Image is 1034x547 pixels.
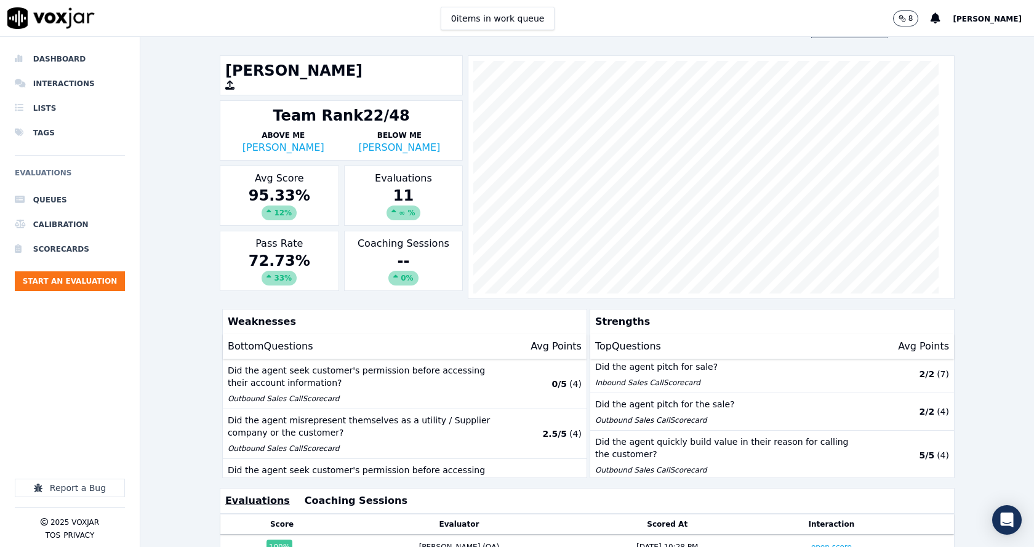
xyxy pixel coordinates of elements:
[344,166,463,226] div: Evaluations
[358,142,440,153] a: [PERSON_NAME]
[15,96,125,121] a: Lists
[15,166,125,188] h6: Evaluations
[270,519,294,529] button: Score
[50,517,99,527] p: 2025 Voxjar
[228,364,493,389] p: Did the agent seek customer's permission before accessing their account information?
[569,378,582,390] p: ( 4 )
[441,7,555,30] button: 0items in work queue
[595,436,860,460] p: Did the agent quickly build value in their reason for calling the customer?
[15,188,125,212] a: Queues
[350,251,458,285] div: --
[908,14,913,23] p: 8
[273,106,409,126] div: Team Rank 22/48
[46,530,60,540] button: TOS
[388,271,418,285] div: 0%
[15,121,125,145] a: Tags
[228,339,313,354] p: Bottom Questions
[225,130,342,140] p: Above Me
[220,231,339,291] div: Pass Rate
[439,519,479,529] button: Evaluator
[225,61,457,81] h1: [PERSON_NAME]
[15,47,125,71] a: Dashboard
[344,231,463,291] div: Coaching Sessions
[595,339,661,354] p: Top Questions
[387,206,420,220] div: ∞ %
[228,444,493,453] p: Outbound Sales Call Scorecard
[225,493,290,508] button: Evaluations
[262,271,297,285] div: 33 %
[7,7,95,29] img: voxjar logo
[223,359,587,409] button: Did the agent seek customer's permission before accessing their account information? Outbound Sal...
[551,378,567,390] p: 0 / 5
[590,431,954,481] button: Did the agent quickly build value in their reason for calling the customer? Outbound Sales CallSc...
[15,271,125,291] button: Start an Evaluation
[262,206,297,220] div: 12 %
[220,166,339,226] div: Avg Score
[893,10,919,26] button: 8
[15,71,125,96] a: Interactions
[992,505,1022,535] div: Open Intercom Messenger
[590,356,954,393] button: Did the agent pitch for sale? Inbound Sales CallScorecard 2/2 (7)
[225,186,334,220] div: 95.33 %
[342,130,458,140] p: Below Me
[953,15,1022,23] span: [PERSON_NAME]
[569,428,582,440] p: ( 4 )
[223,459,587,509] button: Did the agent seek customer's permission before accessing their account information online? Inbou...
[595,378,860,388] p: Inbound Sales Call Scorecard
[63,530,94,540] button: Privacy
[920,405,935,418] p: 2 / 2
[228,394,493,404] p: Outbound Sales Call Scorecard
[350,186,458,220] div: 11
[542,428,567,440] p: 2.5 / 5
[223,309,582,334] p: Weaknesses
[15,212,125,237] a: Calibration
[228,464,493,489] p: Did the agent seek customer's permission before accessing their account information online?
[937,405,949,418] p: ( 4 )
[809,519,855,529] button: Interaction
[228,414,493,439] p: Did the agent misrepresent themselves as a utility / Supplier company or the customer?
[225,251,334,285] div: 72.73 %
[920,368,935,380] p: 2 / 2
[15,237,125,262] a: Scorecards
[595,361,860,373] p: Did the agent pitch for sale?
[898,339,949,354] p: Avg Points
[595,465,860,475] p: Outbound Sales Call Scorecard
[953,11,1034,26] button: [PERSON_NAME]
[647,519,687,529] button: Scored At
[937,368,949,380] p: ( 7 )
[242,142,324,153] a: [PERSON_NAME]
[937,449,949,461] p: ( 4 )
[595,415,860,425] p: Outbound Sales Call Scorecard
[893,10,931,26] button: 8
[15,479,125,497] button: Report a Bug
[531,339,582,354] p: Avg Points
[595,398,860,410] p: Did the agent pitch for the sale?
[590,309,949,334] p: Strengths
[920,449,935,461] p: 5 / 5
[305,493,407,508] button: Coaching Sessions
[590,393,954,431] button: Did the agent pitch for the sale? Outbound Sales CallScorecard 2/2 (4)
[223,409,587,459] button: Did the agent misrepresent themselves as a utility / Supplier company or the customer? Outbound S...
